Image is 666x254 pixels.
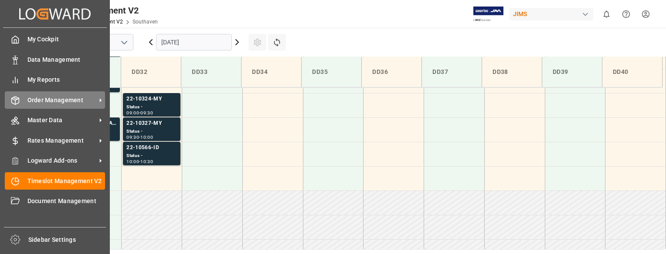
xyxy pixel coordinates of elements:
button: Help Center [616,4,636,24]
button: JIMS [510,6,597,22]
span: Logward Add-ons [27,156,96,165]
div: DD33 [188,64,234,80]
div: 09:30 [126,135,139,139]
div: 22-10324-MY [126,95,177,104]
div: Status - [126,152,177,160]
input: DD.MM.YYYY [156,34,232,50]
div: 10:00 [126,160,139,164]
div: 22-10327-MY [126,119,177,128]
span: My Reports [27,75,105,84]
div: DD35 [309,64,354,80]
a: Timeslot Management V2 [5,172,105,189]
div: 10:00 [140,135,153,139]
div: Status - [126,128,177,135]
div: DD38 [489,64,535,80]
div: DD36 [369,64,415,80]
span: Sidebar Settings [28,235,106,244]
div: DD40 [609,64,655,80]
div: 10:30 [140,160,153,164]
span: My Cockpit [27,35,105,44]
div: DD32 [128,64,174,80]
a: Data Management [5,51,105,68]
div: DD39 [549,64,595,80]
div: - [139,111,140,115]
a: My Cockpit [5,31,105,48]
span: Data Management [27,55,105,64]
div: Status - [126,104,177,111]
span: Timeslot Management V2 [27,177,105,186]
div: 22-10566-ID [126,144,177,152]
img: Exertis%20JAM%20-%20Email%20Logo.jpg_1722504956.jpg [473,7,503,22]
div: DD37 [429,64,475,80]
div: JIMS [510,8,593,20]
button: show 0 new notifications [597,4,616,24]
div: 09:00 [126,111,139,115]
button: open menu [117,36,130,49]
div: DD34 [248,64,294,80]
span: Master Data [27,116,96,125]
div: 09:30 [140,111,153,115]
span: Rates Management [27,136,96,145]
span: Document Management [27,197,105,206]
span: Order Management [27,96,96,105]
div: - [139,160,140,164]
div: - [139,135,140,139]
a: My Reports [5,71,105,88]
